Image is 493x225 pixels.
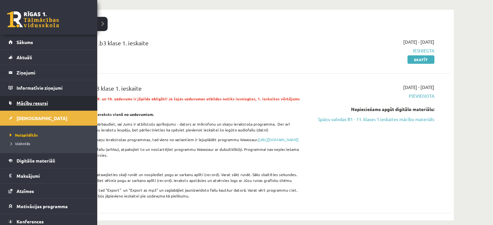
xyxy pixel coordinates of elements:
a: Rīgas 1. Tālmācības vidusskola [7,11,59,28]
strong: Ieskaitē būs jāveic audio ieraksts vienā no uzdevumiem. [49,112,154,117]
a: [DEMOGRAPHIC_DATA] [8,111,89,126]
span: Motivācijas programma [17,203,68,209]
div: Spāņu valoda 11.b3 klase 1. ieskaite [49,84,302,96]
span: Izlabotās [8,141,30,146]
span: Neizpildītās [8,132,38,138]
a: Atzīmes [8,184,89,198]
a: Digitālie materiāli [8,153,89,168]
span: [DATE] - [DATE] [403,39,434,45]
a: Sākums [8,35,89,50]
div: Angļu valoda JK 11.b3 klase 1. ieskaite [49,39,302,51]
span: Sākums [17,39,33,45]
a: Mācību resursi [8,96,89,110]
p: Pirms ieskaites pildīšanas pārbaudiet, vai Jums ir atbilstošs aprīkojums - dators ar mikrofonu un... [49,121,302,133]
legend: Ziņojumi [17,65,89,80]
span: Iesniegta [312,47,434,54]
a: Informatīvie ziņojumi [8,80,89,95]
a: Maksājumi [8,168,89,183]
div: Nepieciešams apgūt digitālo materiālu: [312,106,434,113]
span: [DATE] - [DATE] [403,84,434,91]
a: Skatīt [407,55,434,64]
span: [DEMOGRAPHIC_DATA] [17,115,67,121]
a: Izlabotās [8,141,91,146]
span: Konferences [17,219,44,224]
a: Motivācijas programma [8,199,89,214]
span: Aktuāli [17,54,32,60]
a: Aktuāli [8,50,89,65]
p: Startējiet programmu, sagatavojieties skaļi runāt un nospiediet pogu ar sarkanu aplīti (record). ... [49,172,302,183]
p: Ja Jums datorā nav savas skaņu ierakstošas programmas, tad viens no variantiem ir lejuplādēt prog... [49,137,302,142]
p: Lejuplādējiet programmas failu (arhīvu), atpakojiet to un nostartējiet programmu Wavozaur ar dubu... [49,146,302,158]
legend: Informatīvie ziņojumi [17,80,89,95]
a: Neizpildītās [8,132,91,138]
span: Digitālie materiāli [17,158,55,163]
a: [URL][DOMAIN_NAME] [258,137,299,142]
span: Mācību resursi [17,100,48,106]
legend: Maksājumi [17,168,89,183]
span: Pievienota [312,93,434,99]
a: Ziņojumi [8,65,89,80]
a: Spāņu valodas B1 - 11. klases 1.ieskaites mācību materiāls [312,116,434,123]
span: Atzīmes [17,188,34,194]
p: Izvēlaties no izvēlnes "File", tad "Export" un "Export as mp3" un saglabājiet jaunizveidoto failu... [49,187,302,199]
strong: Lūdzu ņem vērā, ka 7., 8., 9. un 10. uzdevums ir jāpilda obligāti! Ja šajos uzdevumos atbildes ne... [49,96,300,107]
